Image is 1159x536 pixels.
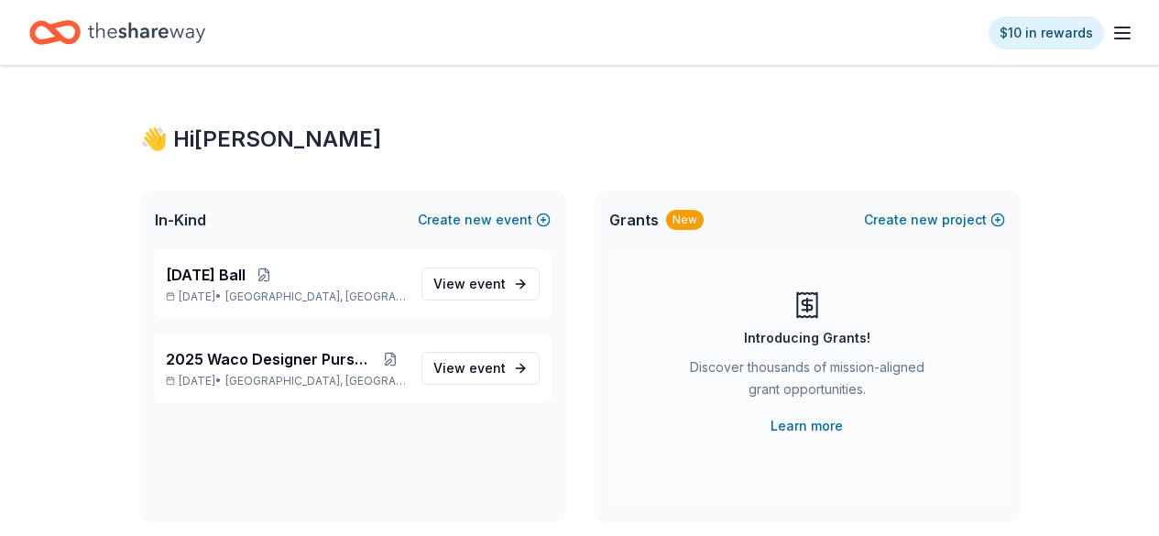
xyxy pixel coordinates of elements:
span: event [469,360,506,376]
span: event [469,276,506,291]
span: [GEOGRAPHIC_DATA], [GEOGRAPHIC_DATA] [225,374,406,388]
a: $10 in rewards [989,16,1104,49]
span: View [433,357,506,379]
div: New [666,210,704,230]
div: Discover thousands of mission-aligned grant opportunities. [683,356,932,408]
p: [DATE] • [166,374,407,388]
a: Home [29,11,205,54]
div: Introducing Grants! [744,327,870,349]
button: Createnewproject [864,209,1005,231]
a: Learn more [771,415,843,437]
button: Createnewevent [418,209,551,231]
span: new [911,209,938,231]
span: View [433,273,506,295]
a: View event [421,268,540,301]
p: [DATE] • [166,290,407,304]
span: 2025 Waco Designer Purse BIngo [166,348,376,370]
span: In-Kind [155,209,206,231]
span: Grants [609,209,659,231]
span: new [465,209,492,231]
span: [GEOGRAPHIC_DATA], [GEOGRAPHIC_DATA] [225,290,406,304]
a: View event [421,352,540,385]
span: [DATE] Ball [166,264,246,286]
div: 👋 Hi [PERSON_NAME] [140,125,1020,154]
